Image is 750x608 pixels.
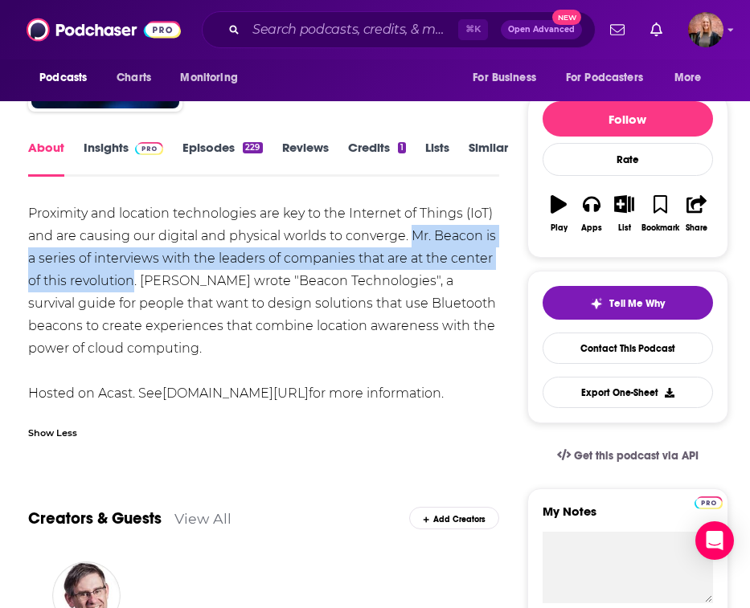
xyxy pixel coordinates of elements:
[28,508,162,528] a: Creators & Guests
[28,140,64,177] a: About
[552,10,581,25] span: New
[246,17,458,43] input: Search podcasts, credits, & more...
[282,140,329,177] a: Reviews
[695,521,734,560] div: Open Intercom Messenger
[543,286,713,320] button: tell me why sparkleTell Me Why
[117,67,151,89] span: Charts
[551,223,568,233] div: Play
[608,185,641,243] button: List
[461,63,556,93] button: open menu
[174,510,232,527] a: View All
[106,63,161,93] a: Charts
[27,14,181,45] img: Podchaser - Follow, Share and Rate Podcasts
[243,142,262,153] div: 229
[39,67,87,89] span: Podcasts
[686,223,707,233] div: Share
[688,12,723,47] button: Show profile menu
[544,436,711,475] a: Get this podcast via API
[555,63,666,93] button: open menu
[182,140,262,177] a: Episodes229
[543,185,576,243] button: Play
[581,223,602,233] div: Apps
[84,140,163,177] a: InsightsPodchaser Pro
[28,63,108,93] button: open menu
[543,504,713,532] label: My Notes
[202,11,596,48] div: Search podcasts, credits, & more...
[458,19,488,40] span: ⌘ K
[574,449,699,463] span: Get this podcast via API
[688,12,723,47] span: Logged in as kara_new
[28,202,499,405] div: Proximity and location technologies are key to the Internet of Things (IoT) and are causing our d...
[348,140,406,177] a: Credits1
[618,223,631,233] div: List
[695,494,723,509] a: Pro website
[543,143,713,176] div: Rate
[566,67,643,89] span: For Podcasters
[398,142,406,153] div: 1
[135,142,163,155] img: Podchaser Pro
[576,185,609,243] button: Apps
[162,386,309,401] a: [DOMAIN_NAME][URL]
[663,63,722,93] button: open menu
[695,496,723,509] img: Podchaser Pro
[409,507,499,529] div: Add Creators
[674,67,702,89] span: More
[180,67,237,89] span: Monitoring
[688,12,723,47] img: User Profile
[680,185,713,243] button: Share
[609,297,665,310] span: Tell Me Why
[469,140,508,177] a: Similar
[169,63,258,93] button: open menu
[501,20,582,39] button: Open AdvancedNew
[641,185,680,243] button: Bookmark
[590,297,603,310] img: tell me why sparkle
[604,16,631,43] a: Show notifications dropdown
[473,67,536,89] span: For Business
[543,377,713,408] button: Export One-Sheet
[543,333,713,364] a: Contact This Podcast
[425,140,449,177] a: Lists
[543,101,713,137] button: Follow
[508,26,575,34] span: Open Advanced
[641,223,679,233] div: Bookmark
[644,16,669,43] a: Show notifications dropdown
